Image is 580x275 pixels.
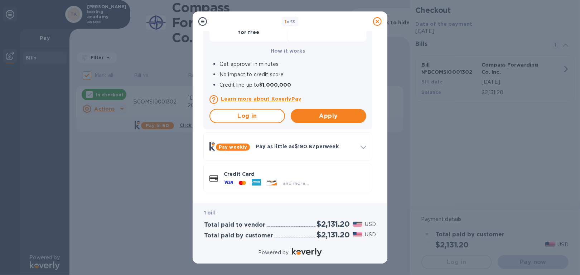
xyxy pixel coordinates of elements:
[353,222,362,227] img: USD
[296,112,361,120] span: Apply
[258,249,289,256] p: Powered by
[365,231,376,238] p: USD
[283,180,309,186] span: and more...
[204,232,273,239] h3: Total paid by customer
[353,232,362,237] img: USD
[204,222,265,228] h3: Total paid to vendor
[292,248,322,256] img: Logo
[204,210,216,216] b: 1 bill
[221,95,366,102] a: Learn more about KoverlyPay
[216,112,279,120] span: Log in
[317,230,350,239] h2: $2,131.20
[259,82,291,88] b: $1,000,000
[209,109,285,123] button: Log in
[285,19,286,24] span: 1
[317,219,350,228] h2: $2,131.20
[256,143,355,150] p: Pay as little as $190.87 per week
[219,144,247,150] b: Pay weekly
[219,81,366,89] p: Credit line up to
[271,48,305,54] b: How it works
[219,61,366,68] p: Get approval in minutes
[285,19,295,24] b: of 3
[365,221,376,228] p: USD
[291,109,366,123] button: Apply
[219,71,366,78] p: No impact to credit score
[224,170,366,178] p: Credit Card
